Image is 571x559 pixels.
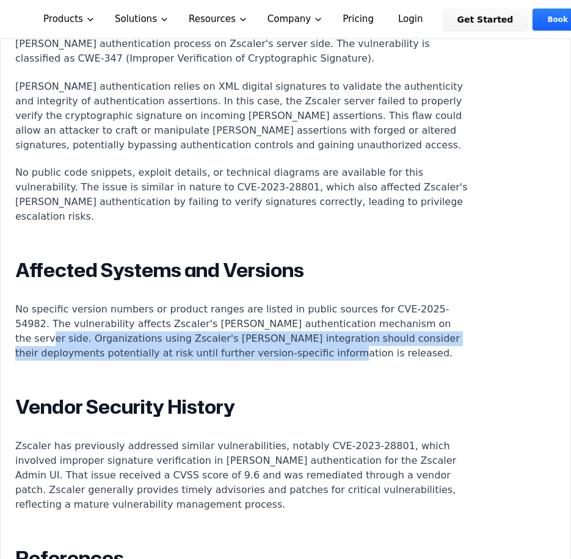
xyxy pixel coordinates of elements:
[15,79,470,153] p: [PERSON_NAME] authentication relies on XML digital signatures to validate the authenticity and in...
[15,302,470,361] p: No specific version numbers or product ranges are listed in public sources for CVE-2025-54982. Th...
[15,439,470,512] p: Zscaler has previously addressed similar vulnerabilities, notably CVE-2023-28801, which involved ...
[15,165,470,224] p: No public code snippets, exploit details, or technical diagrams are available for this vulnerabil...
[15,258,470,283] h2: Affected Systems and Versions
[15,22,470,66] p: CVE-2025-54982 arises from improper verification of cryptographic signatures in the [PERSON_NAME]...
[15,395,470,419] h2: Vendor Security History
[384,9,438,31] a: Login
[443,9,528,31] a: Get Started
